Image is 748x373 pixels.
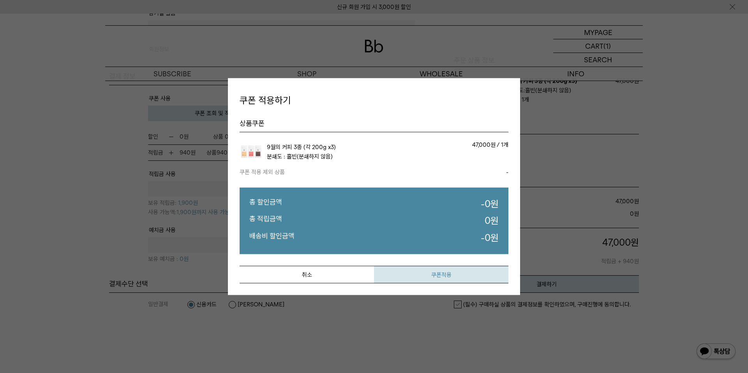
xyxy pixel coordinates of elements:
dd: 원 [485,214,499,227]
h5: 상품쿠폰 [240,118,508,132]
dt: 배송비 할인금액 [249,231,295,245]
strong: 0 [485,215,490,226]
dt: 총 할인금액 [249,197,282,211]
strong: 0 [485,232,490,243]
dt: 총 적립금액 [249,214,282,227]
h4: 쿠폰 적용하기 [240,94,508,107]
button: 쿠폰적용 [374,266,508,283]
div: - [455,167,508,177]
p: 47,000원 / 1개 [401,140,508,150]
dd: - 원 [481,231,499,245]
button: 취소 [240,266,374,283]
strong: 0 [485,198,490,209]
dd: - 원 [481,197,499,211]
a: 9월의 커피 3종 (각 200g x3) [267,144,336,151]
img: 9월의 커피 3종 (각 200g x3) [240,140,263,164]
span: 분쇄도 : 홀빈(분쇄하지 않음) [267,153,333,160]
td: 쿠폰 적용 제외 상품 [240,167,455,177]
